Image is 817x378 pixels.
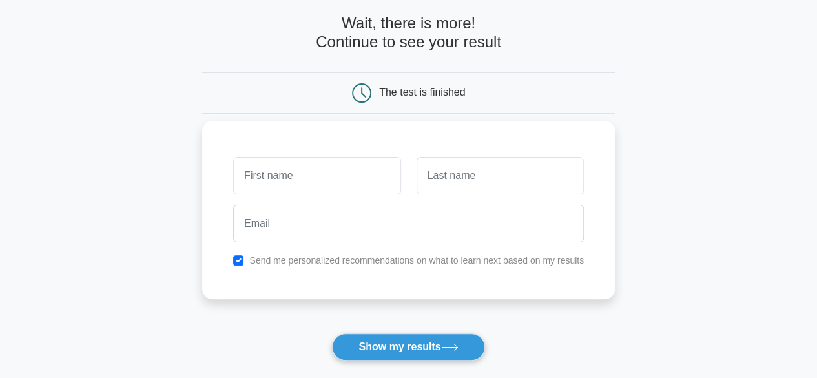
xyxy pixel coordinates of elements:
[379,87,465,98] div: The test is finished
[233,157,400,194] input: First name
[332,333,484,361] button: Show my results
[233,205,584,242] input: Email
[249,255,584,266] label: Send me personalized recommendations on what to learn next based on my results
[417,157,584,194] input: Last name
[202,14,615,52] h4: Wait, there is more! Continue to see your result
